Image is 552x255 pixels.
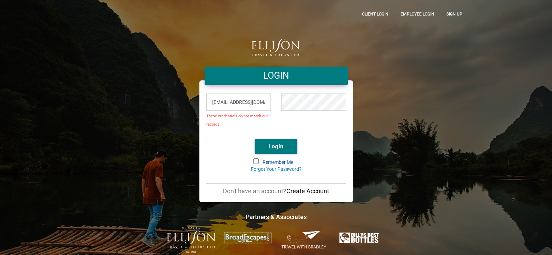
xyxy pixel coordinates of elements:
[336,231,385,245] img: Billys-Best-Bottles.png
[251,166,302,172] a: Forgot Your Password?
[395,5,440,23] a: Employee Login
[255,139,297,154] button: Login
[254,159,298,166] label: Remember Me
[206,94,271,111] input: Email Address
[279,230,329,249] img: Travel-With-Bradley.png
[252,39,300,56] img: logo.png
[223,232,273,244] img: broadescapes.png
[286,187,329,195] a: Create Account
[210,69,343,82] h4: LOGIN
[206,114,268,127] strong: These credentials do not match our records.
[357,5,394,23] a: CLient Login
[167,227,216,253] img: ET-Voyages-text-colour-Logo-with-est.png
[206,187,346,195] p: Don't have an account?
[441,5,467,23] a: Sign up
[85,213,467,221] h4: Partners & Associates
